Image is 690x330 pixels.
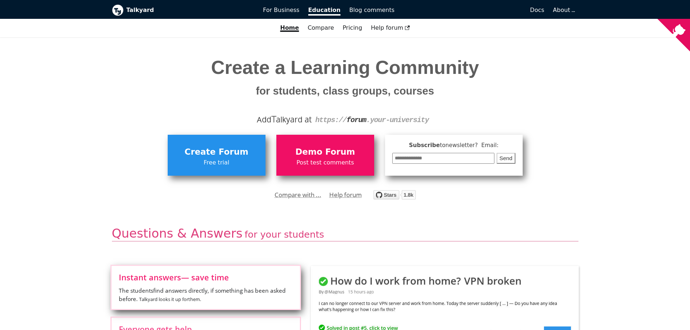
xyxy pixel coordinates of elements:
[112,226,578,242] h2: Questions & Answers
[168,135,265,175] a: Create ForumFree trial
[347,116,366,124] strong: forum
[371,24,410,31] span: Help forum
[139,296,201,302] small: Talkyard looks it up for them .
[119,287,293,303] span: The students find answers directly, if something has been asked before.
[119,273,293,281] span: Instant answers — save time
[276,22,303,34] a: Home
[338,22,367,34] a: Pricing
[440,142,498,149] span: to newsletter ? Email:
[329,189,362,200] a: Help forum
[530,7,544,13] span: Docs
[259,4,304,16] a: For Business
[367,22,414,34] a: Help forum
[345,4,399,16] a: Blog comments
[171,158,262,167] span: Free trial
[112,4,253,16] a: Talkyard logoTalkyard
[304,4,345,16] a: Education
[399,4,549,16] a: Docs
[211,57,479,99] span: Create a Learning Community
[112,4,124,16] img: Talkyard logo
[263,7,300,13] span: For Business
[244,229,324,240] span: for your students
[171,145,262,159] span: Create Forum
[117,113,573,126] div: Add alkyard at
[271,112,276,125] span: T
[373,190,416,200] img: talkyard.svg
[349,7,394,13] span: Blog comments
[126,5,253,15] b: Talkyard
[280,145,371,159] span: Demo Forum
[308,24,334,31] a: Compare
[315,116,428,124] code: https:// .your-university
[497,153,515,164] button: Send
[553,7,574,13] a: About
[280,158,371,167] span: Post test comments
[275,189,321,200] a: Compare with ...
[308,7,341,16] span: Education
[256,85,434,97] small: for students, class groups, courses
[276,135,374,175] a: Demo ForumPost test comments
[373,191,416,202] a: Star debiki/talkyard on GitHub
[392,141,515,150] span: Subscribe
